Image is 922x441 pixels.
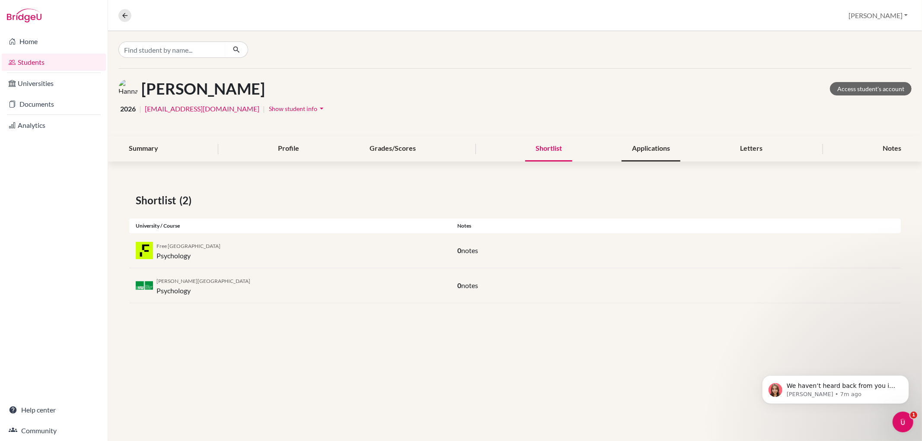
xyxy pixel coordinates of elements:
[730,136,773,162] div: Letters
[268,136,309,162] div: Profile
[830,82,912,95] a: Access student's account
[156,275,250,296] div: Psychology
[2,54,106,71] a: Students
[359,136,426,162] div: Grades/Scores
[141,79,265,98] h1: [PERSON_NAME]
[525,136,572,162] div: Shortlist
[156,240,220,261] div: Psychology
[2,75,106,92] a: Universities
[893,412,913,432] iframe: Intercom live chat
[156,278,250,284] span: [PERSON_NAME][GEOGRAPHIC_DATA]
[457,246,461,254] span: 0
[910,412,917,419] span: 1
[457,281,461,289] span: 0
[622,136,680,162] div: Applications
[2,95,106,113] a: Documents
[2,401,106,419] a: Help center
[156,243,220,249] span: Free [GEOGRAPHIC_DATA]
[145,104,259,114] a: [EMAIL_ADDRESS][DOMAIN_NAME]
[2,117,106,134] a: Analytics
[461,246,478,254] span: notes
[872,136,912,162] div: Notes
[118,136,169,162] div: Summary
[179,193,195,208] span: (2)
[7,9,41,22] img: Bridge-U
[263,104,265,114] span: |
[461,281,478,289] span: notes
[136,281,153,289] img: de_lud_4ajmkpsa.png
[845,7,912,24] button: [PERSON_NAME]
[118,41,226,58] input: Find student by name...
[317,104,326,113] i: arrow_drop_down
[749,357,922,418] iframe: Intercom notifications message
[136,242,153,259] img: de_fre_80799__9.jpeg
[139,104,141,114] span: |
[268,102,326,115] button: Show student infoarrow_drop_down
[2,33,106,50] a: Home
[451,222,901,230] div: Notes
[118,79,138,98] img: Hannah Kubitz's avatar
[2,422,106,439] a: Community
[120,104,136,114] span: 2026
[269,105,317,112] span: Show student info
[136,193,179,208] span: Shortlist
[129,222,451,230] div: University / Course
